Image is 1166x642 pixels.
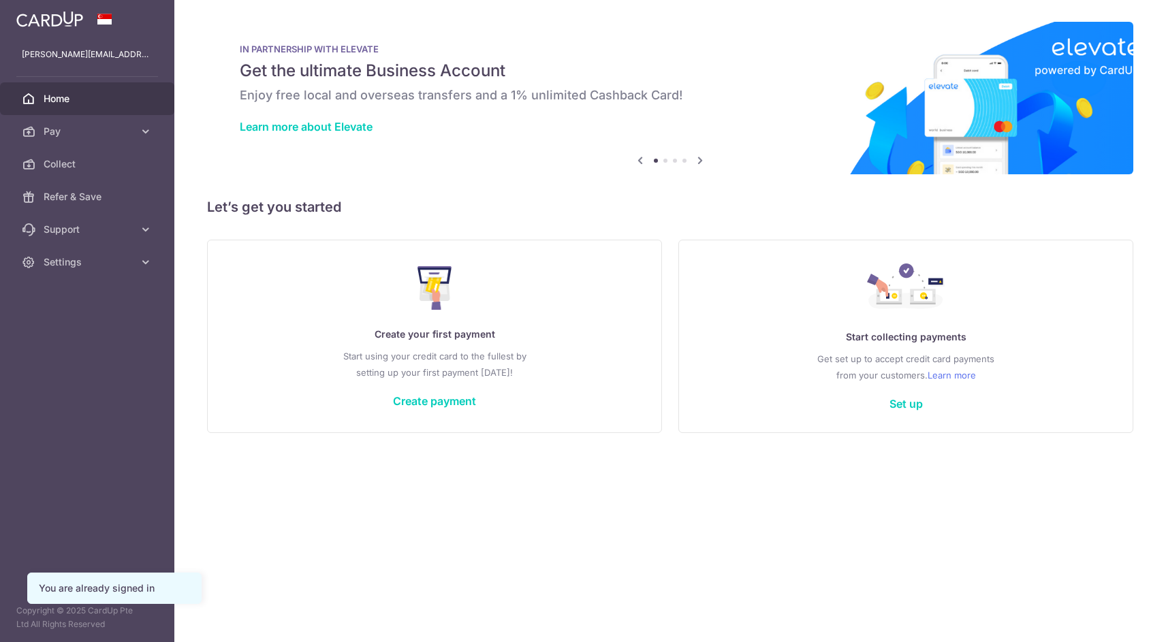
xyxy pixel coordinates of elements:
[39,581,190,595] div: You are already signed in
[240,60,1101,82] h5: Get the ultimate Business Account
[235,326,634,342] p: Create your first payment
[867,263,945,312] img: Collect Payment
[393,394,476,408] a: Create payment
[44,255,133,269] span: Settings
[235,348,634,381] p: Start using your credit card to the fullest by setting up your first payment [DATE]!
[240,44,1101,54] p: IN PARTNERSHIP WITH ELEVATE
[417,266,452,310] img: Make Payment
[44,190,133,204] span: Refer & Save
[706,351,1105,383] p: Get set up to accept credit card payments from your customers.
[22,48,153,61] p: [PERSON_NAME][EMAIL_ADDRESS][PERSON_NAME][DOMAIN_NAME]
[240,120,373,133] a: Learn more about Elevate
[44,223,133,236] span: Support
[207,22,1133,174] img: Renovation banner
[889,397,923,411] a: Set up
[16,11,83,27] img: CardUp
[928,367,976,383] a: Learn more
[44,125,133,138] span: Pay
[240,87,1101,103] h6: Enjoy free local and overseas transfers and a 1% unlimited Cashback Card!
[44,92,133,106] span: Home
[706,329,1105,345] p: Start collecting payments
[44,157,133,171] span: Collect
[207,196,1133,218] h5: Let’s get you started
